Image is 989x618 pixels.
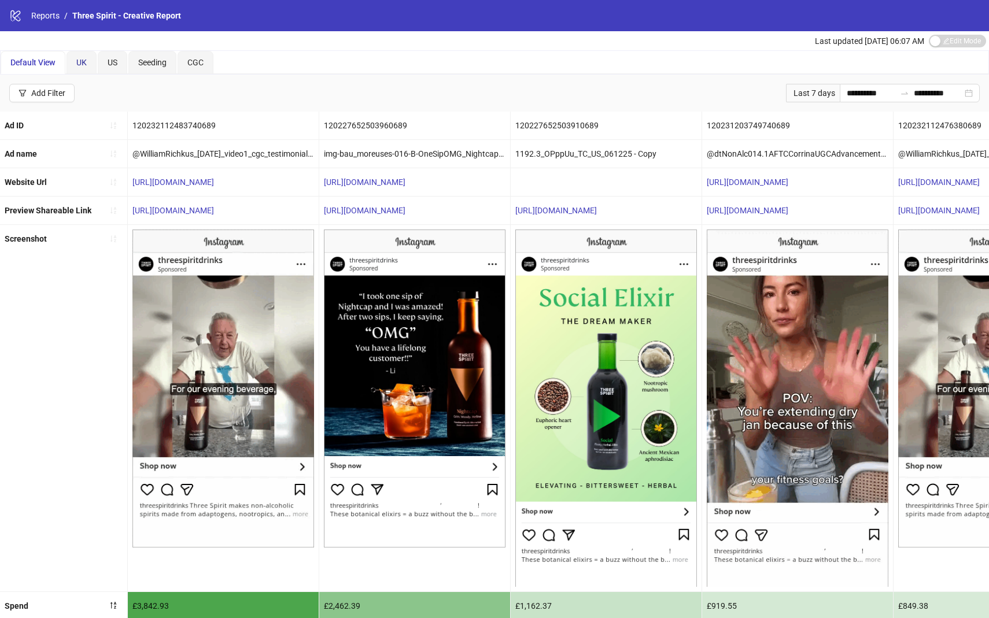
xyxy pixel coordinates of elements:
button: Add Filter [9,84,75,102]
b: Preview Shareable Link [5,206,91,215]
a: [URL][DOMAIN_NAME] [324,206,405,215]
a: [URL][DOMAIN_NAME] [898,206,980,215]
span: Seeding [138,58,167,67]
a: Reports [29,9,62,22]
div: Last 7 days [786,84,840,102]
b: Ad ID [5,121,24,130]
span: US [108,58,117,67]
span: to [900,88,909,98]
img: Screenshot 120232112483740689 [132,230,314,547]
span: sort-ascending [109,178,117,186]
div: Add Filter [31,88,65,98]
span: UK [76,58,87,67]
a: [URL][DOMAIN_NAME] [707,177,788,187]
div: 120231203749740689 [702,112,893,139]
div: img-bau_moreuses-016-B-OneSipOMG_NightcapDark_customerreview_lifestyle_Nightcap_1_lp11_dt_061825 ... [319,140,510,168]
span: Default View [10,58,56,67]
span: sort-ascending [109,206,117,214]
span: sort-descending [109,601,117,609]
div: 1192.3_OPppUu_TC_US_061225 - Copy [511,140,702,168]
a: [URL][DOMAIN_NAME] [132,206,214,215]
span: CGC [187,58,204,67]
img: Screenshot 120227652503960689 [324,230,505,547]
li: / [64,9,68,22]
span: filter [19,89,27,97]
span: Three Spirit - Creative Report [72,11,181,20]
div: 120232112483740689 [128,112,319,139]
span: sort-ascending [109,235,117,243]
span: swap-right [900,88,909,98]
b: Screenshot [5,234,47,243]
div: 120227652503960689 [319,112,510,139]
a: [URL][DOMAIN_NAME] [324,177,405,187]
span: Last updated [DATE] 06:07 AM [815,36,924,46]
a: [URL][DOMAIN_NAME] [132,177,214,187]
div: 120227652503910689 [511,112,702,139]
img: Screenshot 120227652503910689 [515,230,697,586]
div: @dtNonAlc014.1AFTCCorrinaUGCAdvancementextenddryjanhookopenerExplainerUGCMulti_[DATE]_video1_bran... [702,140,893,168]
span: sort-ascending [109,150,117,158]
img: Screenshot 120231203749740689 [707,230,888,586]
div: @WilliamRichkus_[DATE]_video1_cgc_testimonial_nightcap_threespirit__iter2 [128,140,319,168]
span: sort-ascending [109,121,117,129]
b: Ad name [5,149,37,158]
a: [URL][DOMAIN_NAME] [707,206,788,215]
a: [URL][DOMAIN_NAME] [898,177,980,187]
b: Spend [5,601,28,610]
b: Website Url [5,177,47,187]
a: [URL][DOMAIN_NAME] [515,206,597,215]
